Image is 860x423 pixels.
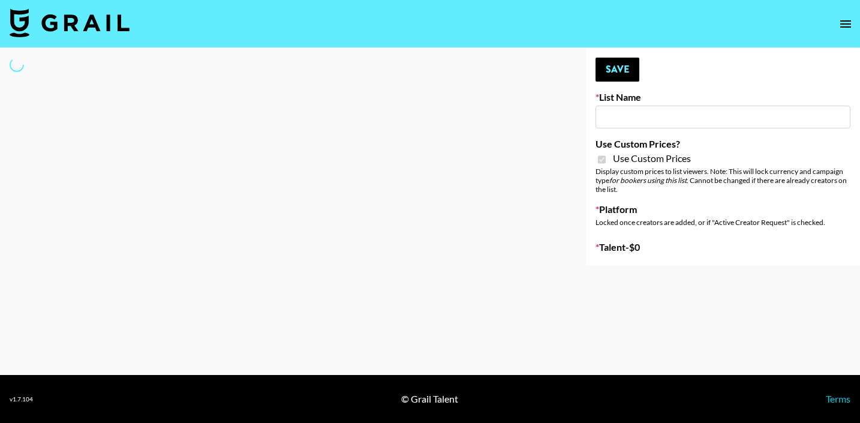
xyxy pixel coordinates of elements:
img: Grail Talent [10,8,130,37]
div: v 1.7.104 [10,395,33,403]
button: Save [596,58,639,82]
label: Platform [596,203,850,215]
a: Terms [826,393,850,404]
em: for bookers using this list [609,176,687,185]
div: © Grail Talent [401,393,458,405]
button: open drawer [834,12,858,36]
div: Locked once creators are added, or if "Active Creator Request" is checked. [596,218,850,227]
label: List Name [596,91,850,103]
label: Use Custom Prices? [596,138,850,150]
span: Use Custom Prices [613,152,691,164]
label: Talent - $ 0 [596,241,850,253]
div: Display custom prices to list viewers. Note: This will lock currency and campaign type . Cannot b... [596,167,850,194]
